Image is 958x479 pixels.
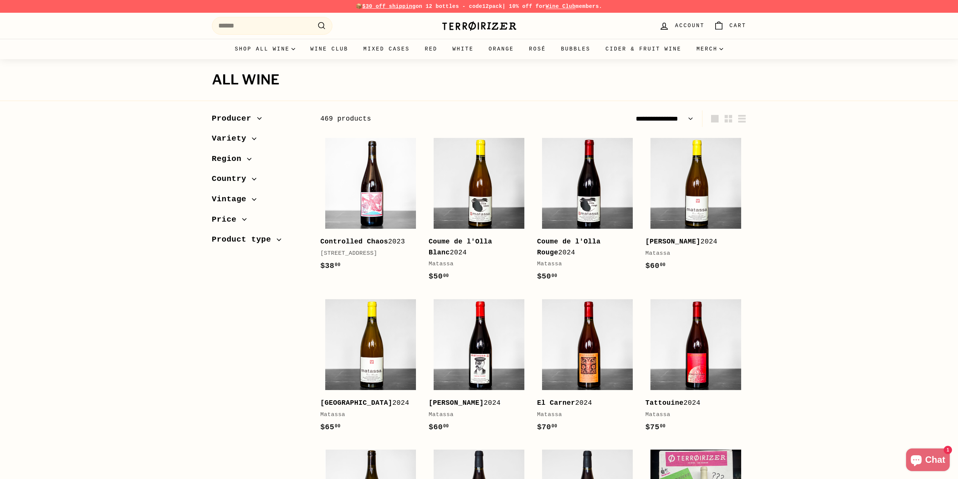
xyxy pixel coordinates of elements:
b: [PERSON_NAME] [429,399,484,407]
b: Coume de l'Olla Blanc [429,238,492,256]
summary: Merch [689,39,731,59]
button: Country [212,171,308,191]
a: Bubbles [553,39,598,59]
sup: 00 [335,424,340,429]
b: [PERSON_NAME] [646,238,701,245]
a: Wine Club [545,3,576,9]
div: 2024 [646,398,739,409]
div: Primary [197,39,762,59]
sup: 00 [551,273,557,279]
span: Account [675,21,704,30]
b: Coume de l'Olla Rouge [537,238,601,256]
button: Variety [212,130,308,151]
button: Product type [212,231,308,252]
span: Producer [212,112,257,125]
a: Mixed Cases [356,39,417,59]
strong: 12pack [482,3,502,9]
div: 2023 [320,236,414,247]
a: Account [655,15,709,37]
div: 469 products [320,113,533,124]
span: $38 [320,262,341,270]
sup: 00 [443,273,449,279]
a: Red [417,39,445,59]
b: [GEOGRAPHIC_DATA] [320,399,392,407]
span: $30 off shipping [362,3,416,9]
span: Region [212,153,247,165]
span: $60 [646,262,666,270]
a: White [445,39,481,59]
div: 2024 [429,236,522,258]
a: Wine Club [303,39,356,59]
div: Matassa [537,410,631,419]
span: $50 [429,272,449,281]
span: Country [212,173,252,185]
div: 2024 [537,236,631,258]
div: Matassa [646,249,739,258]
inbox-online-store-chat: Shopify online store chat [904,448,952,473]
span: Product type [212,233,277,246]
span: $50 [537,272,557,281]
a: [GEOGRAPHIC_DATA]2024Matassa [320,294,421,441]
a: [PERSON_NAME]2024Matassa [429,294,530,441]
div: Matassa [320,410,414,419]
sup: 00 [551,424,557,429]
a: Tattouine2024Matassa [646,294,746,441]
button: Price [212,211,308,232]
span: Vintage [212,193,252,206]
button: Region [212,151,308,171]
span: Variety [212,132,252,145]
b: El Carner [537,399,575,407]
div: Matassa [429,260,522,269]
a: Cart [709,15,751,37]
div: Matassa [429,410,522,419]
a: El Carner2024Matassa [537,294,638,441]
div: Matassa [537,260,631,269]
span: $75 [646,423,666,432]
div: Matassa [646,410,739,419]
a: Controlled Chaos2023[STREET_ADDRESS] [320,133,421,279]
p: 📦 on 12 bottles - code | 10% off for members. [212,2,746,11]
a: Coume de l'Olla Blanc2024Matassa [429,133,530,290]
span: $65 [320,423,341,432]
button: Vintage [212,191,308,211]
a: Coume de l'Olla Rouge2024Matassa [537,133,638,290]
a: Orange [481,39,521,59]
sup: 00 [660,424,666,429]
b: Controlled Chaos [320,238,388,245]
b: Tattouine [646,399,684,407]
a: [PERSON_NAME]2024Matassa [646,133,746,279]
sup: 00 [660,262,666,268]
sup: 00 [335,262,340,268]
summary: Shop all wine [227,39,303,59]
span: $60 [429,423,449,432]
div: 2024 [646,236,739,247]
span: Price [212,213,242,226]
h1: All wine [212,72,746,87]
span: $70 [537,423,557,432]
div: 2024 [537,398,631,409]
div: 2024 [320,398,414,409]
button: Producer [212,110,308,131]
a: Rosé [521,39,553,59]
span: Cart [730,21,746,30]
sup: 00 [443,424,449,429]
div: [STREET_ADDRESS] [320,249,414,258]
div: 2024 [429,398,522,409]
a: Cider & Fruit Wine [598,39,689,59]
